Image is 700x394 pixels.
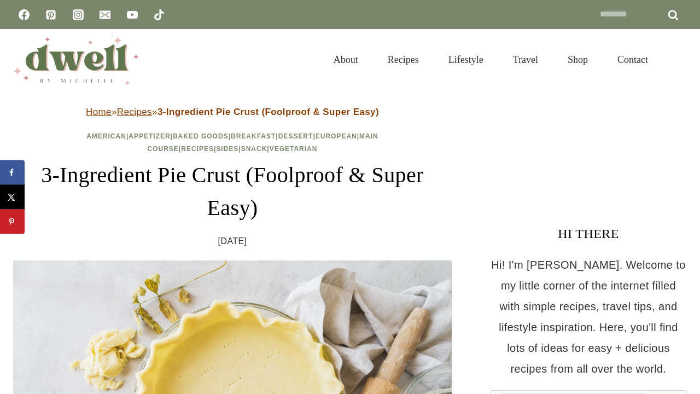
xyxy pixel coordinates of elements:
[278,132,313,140] a: Dessert
[434,40,498,79] a: Lifestyle
[181,145,214,153] a: Recipes
[40,4,62,26] a: Pinterest
[121,4,143,26] a: YouTube
[148,4,170,26] a: TikTok
[668,50,687,69] button: View Search Form
[117,107,152,117] a: Recipes
[603,40,663,79] a: Contact
[94,4,116,26] a: Email
[86,107,112,117] a: Home
[13,159,452,224] h1: 3-Ingredient Pie Crust (Foolproof & Super Easy)
[173,132,229,140] a: Baked Goods
[319,40,663,79] nav: Primary Navigation
[157,107,379,117] strong: 3-Ingredient Pie Crust (Foolproof & Super Easy)
[129,132,170,140] a: Appetizer
[13,34,139,85] img: DWELL by michelle
[498,40,553,79] a: Travel
[86,107,379,117] span: » »
[490,224,687,244] h3: HI THERE
[218,233,247,250] time: [DATE]
[270,145,318,153] a: Vegetarian
[13,4,35,26] a: Facebook
[319,40,373,79] a: About
[216,145,238,153] a: Sides
[553,40,603,79] a: Shop
[86,132,378,153] span: | | | | | | | | | |
[373,40,434,79] a: Recipes
[241,145,267,153] a: Snack
[67,4,89,26] a: Instagram
[86,132,126,140] a: American
[231,132,276,140] a: Breakfast
[490,254,687,379] p: Hi! I'm [PERSON_NAME]. Welcome to my little corner of the internet filled with simple recipes, tr...
[316,132,357,140] a: European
